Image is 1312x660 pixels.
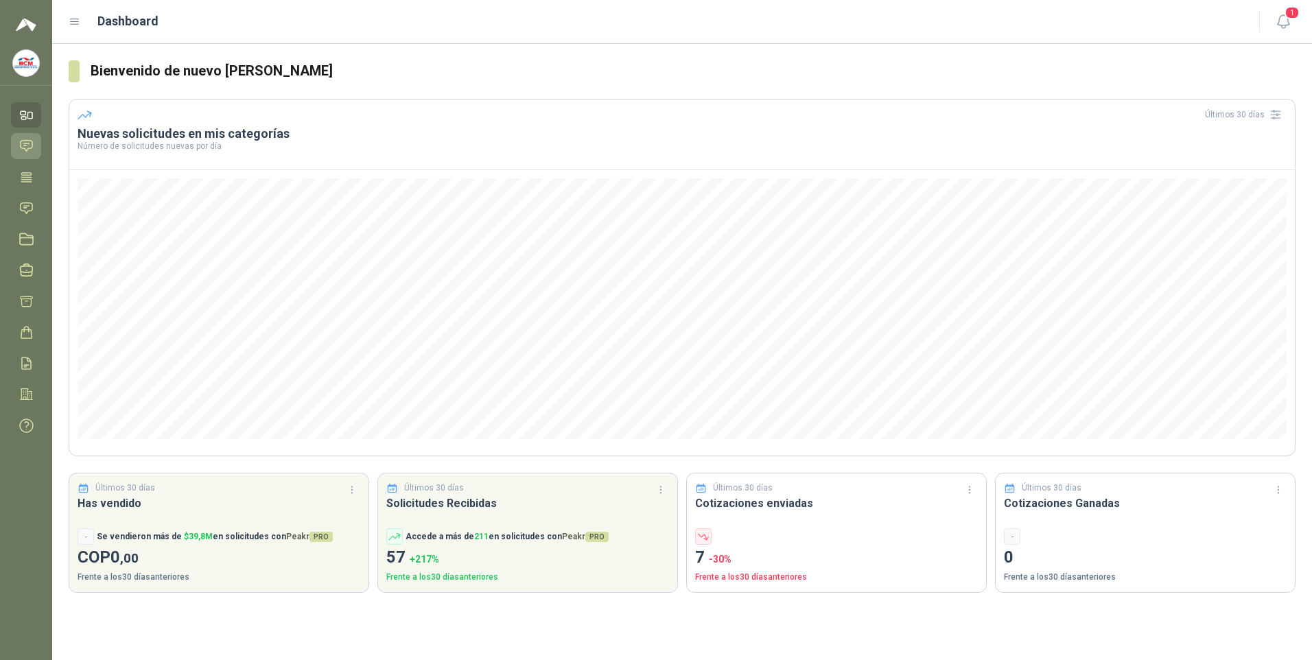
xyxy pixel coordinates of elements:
p: 57 [386,545,669,571]
p: Últimos 30 días [1022,482,1081,495]
img: Logo peakr [16,16,36,33]
h3: Has vendido [78,495,360,512]
img: Company Logo [13,50,39,76]
span: PRO [585,532,609,542]
span: PRO [309,532,333,542]
p: Últimos 30 días [713,482,773,495]
span: -30 % [709,554,731,565]
h1: Dashboard [97,12,159,31]
span: Peakr [562,532,609,541]
span: 1 [1285,6,1300,19]
p: Número de solicitudes nuevas por día [78,142,1287,150]
p: Frente a los 30 días anteriores [695,571,978,584]
p: Frente a los 30 días anteriores [78,571,360,584]
h3: Cotizaciones enviadas [695,495,978,512]
span: 0 [110,547,139,567]
p: Frente a los 30 días anteriores [1004,571,1287,584]
p: 0 [1004,545,1287,571]
p: Últimos 30 días [404,482,464,495]
p: COP [78,545,360,571]
button: 1 [1271,10,1296,34]
span: Peakr [286,532,333,541]
span: 211 [474,532,489,541]
p: Últimos 30 días [95,482,155,495]
p: Accede a más de en solicitudes con [406,530,609,543]
h3: Bienvenido de nuevo [PERSON_NAME] [91,60,1296,82]
p: Frente a los 30 días anteriores [386,571,669,584]
div: - [78,528,94,545]
p: Se vendieron más de en solicitudes con [97,530,333,543]
span: + 217 % [410,554,439,565]
p: 7 [695,545,978,571]
h3: Cotizaciones Ganadas [1004,495,1287,512]
span: ,00 [120,550,139,566]
div: Últimos 30 días [1205,104,1287,126]
span: $ 39,8M [184,532,213,541]
h3: Solicitudes Recibidas [386,495,669,512]
h3: Nuevas solicitudes en mis categorías [78,126,1287,142]
div: - [1004,528,1020,545]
